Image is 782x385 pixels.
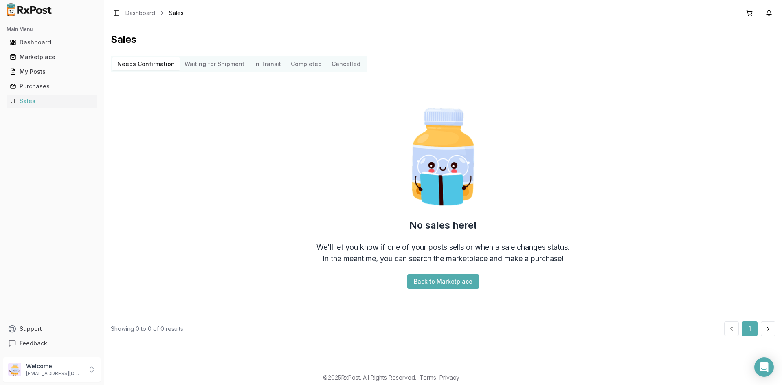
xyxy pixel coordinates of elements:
a: Marketplace [7,50,97,64]
div: My Posts [10,68,94,76]
a: My Posts [7,64,97,79]
button: My Posts [3,65,101,78]
div: Purchases [10,82,94,90]
button: Dashboard [3,36,101,49]
p: [EMAIL_ADDRESS][DOMAIN_NAME] [26,370,83,377]
div: Dashboard [10,38,94,46]
button: Marketplace [3,51,101,64]
p: Welcome [26,362,83,370]
button: Purchases [3,80,101,93]
div: Marketplace [10,53,94,61]
div: In the meantime, you can search the marketplace and make a purchase! [323,253,564,264]
a: Privacy [439,374,459,381]
nav: breadcrumb [125,9,184,17]
button: 1 [742,321,758,336]
a: Dashboard [7,35,97,50]
img: Smart Pill Bottle [391,105,495,209]
button: Needs Confirmation [112,57,180,70]
a: Sales [7,94,97,108]
button: Back to Marketplace [407,274,479,289]
a: Dashboard [125,9,155,17]
div: Open Intercom Messenger [754,357,774,377]
button: Sales [3,95,101,108]
button: In Transit [249,57,286,70]
h1: Sales [111,33,775,46]
h2: Main Menu [7,26,97,33]
span: Feedback [20,339,47,348]
button: Cancelled [327,57,365,70]
button: Support [3,321,101,336]
button: Waiting for Shipment [180,57,249,70]
a: Purchases [7,79,97,94]
h2: No sales here! [409,219,477,232]
div: Sales [10,97,94,105]
div: Showing 0 to 0 of 0 results [111,325,183,333]
img: User avatar [8,363,21,376]
span: Sales [169,9,184,17]
button: Feedback [3,336,101,351]
div: We'll let you know if one of your posts sells or when a sale changes status. [316,242,570,253]
button: Completed [286,57,327,70]
img: RxPost Logo [3,3,55,16]
a: Terms [420,374,436,381]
